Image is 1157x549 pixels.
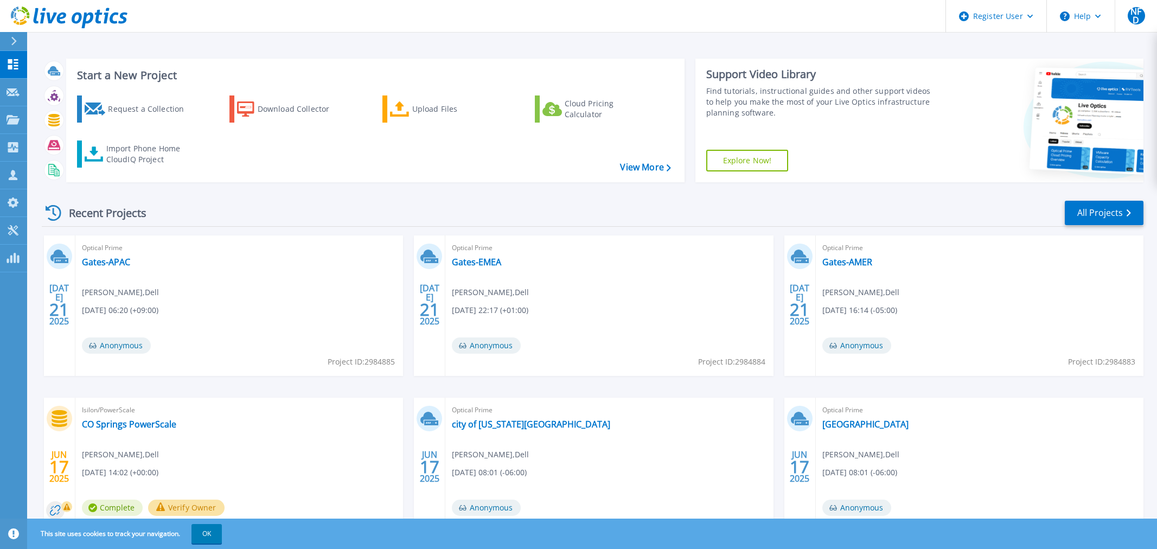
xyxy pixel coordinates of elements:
span: 17 [420,462,439,471]
span: 17 [790,462,809,471]
div: Import Phone Home CloudIQ Project [106,143,191,165]
div: Support Video Library [706,67,936,81]
span: Complete [82,500,143,516]
div: [DATE] 2025 [419,285,440,324]
span: [DATE] 08:01 (-06:00) [452,467,527,478]
span: [DATE] 22:17 (+01:00) [452,304,528,316]
a: [GEOGRAPHIC_DATA] [822,419,909,430]
a: Gates-APAC [82,257,130,267]
a: city of [US_STATE][GEOGRAPHIC_DATA] [452,419,610,430]
span: Isilon/PowerScale [82,404,397,416]
span: NFD [1128,7,1145,24]
span: Optical Prime [452,404,766,416]
div: Recent Projects [42,200,161,226]
a: Download Collector [229,95,350,123]
span: 21 [420,305,439,314]
span: Project ID: 2984884 [698,356,765,368]
span: [DATE] 14:02 (+00:00) [82,467,158,478]
div: Cloud Pricing Calculator [565,98,651,120]
div: JUN 2025 [789,447,810,487]
a: Upload Files [382,95,503,123]
div: [DATE] 2025 [49,285,69,324]
span: [PERSON_NAME] , Dell [82,449,159,461]
span: Optical Prime [822,242,1137,254]
span: Anonymous [452,500,521,516]
div: [DATE] 2025 [789,285,810,324]
span: Optical Prime [452,242,766,254]
a: Cloud Pricing Calculator [535,95,656,123]
a: View More [620,162,670,173]
div: Find tutorials, instructional guides and other support videos to help you make the most of your L... [706,86,936,118]
span: Optical Prime [82,242,397,254]
div: JUN 2025 [49,447,69,487]
span: Anonymous [82,337,151,354]
span: [DATE] 06:20 (+09:00) [82,304,158,316]
span: [PERSON_NAME] , Dell [822,286,899,298]
a: Explore Now! [706,150,789,171]
a: Gates-EMEA [452,257,501,267]
div: Request a Collection [108,98,195,120]
button: Verify Owner [148,500,225,516]
a: Request a Collection [77,95,198,123]
span: [PERSON_NAME] , Dell [452,449,529,461]
span: Anonymous [822,500,891,516]
span: This site uses cookies to track your navigation. [30,524,222,544]
span: 21 [49,305,69,314]
div: Upload Files [412,98,499,120]
span: Optical Prime [822,404,1137,416]
span: 17 [49,462,69,471]
div: JUN 2025 [419,447,440,487]
a: Gates-AMER [822,257,872,267]
span: [PERSON_NAME] , Dell [82,286,159,298]
span: Project ID: 2984885 [328,356,395,368]
span: 21 [790,305,809,314]
span: [DATE] 16:14 (-05:00) [822,304,897,316]
span: Project ID: 2984883 [1068,356,1135,368]
div: Download Collector [258,98,344,120]
span: [PERSON_NAME] , Dell [452,286,529,298]
span: [PERSON_NAME] , Dell [822,449,899,461]
a: All Projects [1065,201,1143,225]
a: CO Springs PowerScale [82,419,176,430]
h3: Start a New Project [77,69,670,81]
span: [DATE] 08:01 (-06:00) [822,467,897,478]
span: Anonymous [452,337,521,354]
button: OK [191,524,222,544]
span: Anonymous [822,337,891,354]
